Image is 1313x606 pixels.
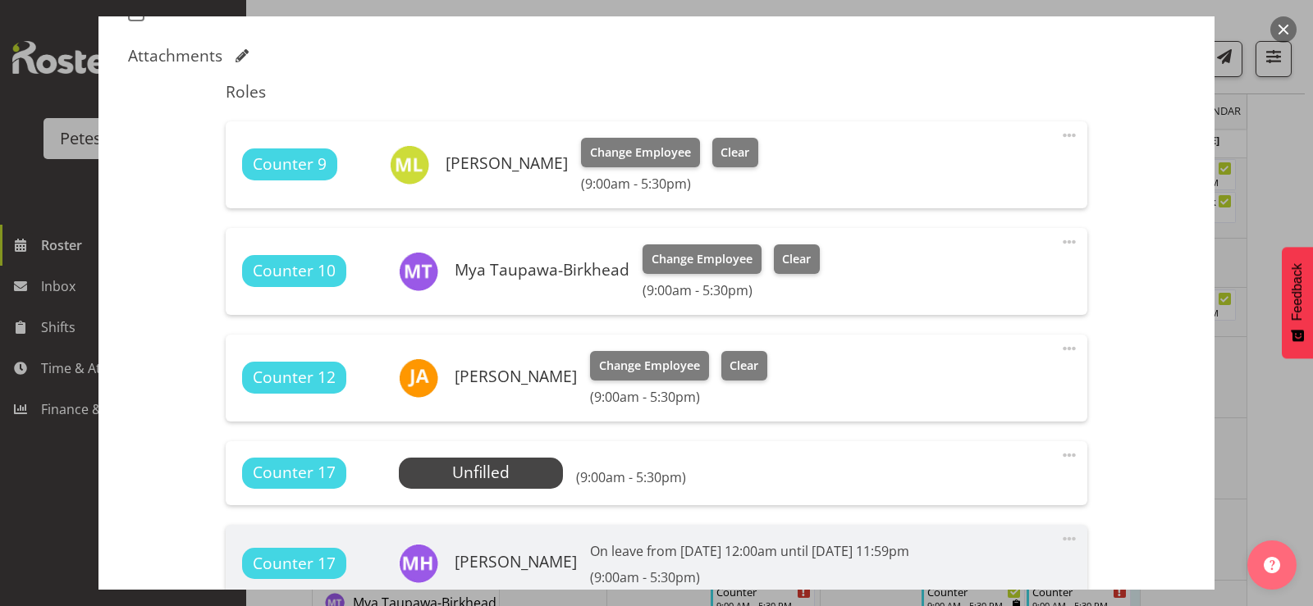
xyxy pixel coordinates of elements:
[253,461,336,485] span: Counter 17
[643,244,762,274] button: Change Employee
[253,259,336,283] span: Counter 10
[253,153,327,176] span: Counter 9
[721,144,749,162] span: Clear
[1282,247,1313,358] button: Feedback - Show survey
[590,389,767,405] h6: (9:00am - 5:30pm)
[399,252,438,291] img: mya-taupawa-birkhead5814.jpg
[399,544,438,583] img: mackenzie-halford4471.jpg
[730,357,758,375] span: Clear
[452,461,510,483] span: Unfilled
[590,144,691,162] span: Change Employee
[253,366,336,390] span: Counter 12
[128,46,222,66] h5: Attachments
[652,250,753,268] span: Change Employee
[590,569,909,585] h6: (9:00am - 5:30pm)
[712,138,759,167] button: Clear
[399,358,438,398] img: jeseryl-armstrong10788.jpg
[581,138,700,167] button: Change Employee
[1264,557,1280,573] img: help-xxl-2.png
[446,154,568,172] h6: [PERSON_NAME]
[721,351,768,380] button: Clear
[390,145,429,185] img: matia-loizou11221.jpg
[1290,263,1305,321] span: Feedback
[774,244,821,274] button: Clear
[581,175,758,192] h6: (9:00am - 5:30pm)
[455,553,577,571] h6: [PERSON_NAME]
[599,357,700,375] span: Change Employee
[782,250,811,268] span: Clear
[455,367,577,385] h6: [PERSON_NAME]
[253,552,336,576] span: Counter 17
[590,351,709,380] button: Change Employee
[643,282,820,298] h6: (9:00am - 5:30pm)
[455,261,629,279] h6: Mya Taupawa-Birkhead
[226,82,1087,102] h5: Roles
[576,469,686,485] h6: (9:00am - 5:30pm)
[590,541,909,561] p: On leave from [DATE] 12:00am until [DATE] 11:59pm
